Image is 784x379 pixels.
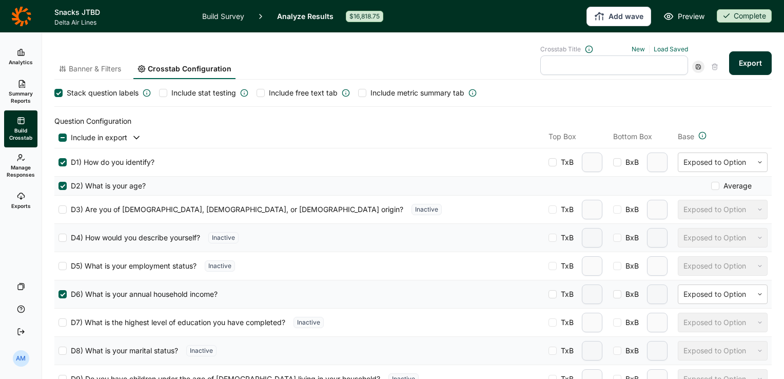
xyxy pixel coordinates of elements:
[148,64,231,74] span: Crosstab Configuration
[621,317,639,328] span: BxB
[557,204,574,215] span: TxB
[557,346,574,356] span: TxB
[586,7,651,26] button: Add wave
[717,9,772,23] div: Complete
[4,147,37,184] a: Manage Responses
[346,11,383,22] div: $16,818.75
[370,88,464,98] span: Include metric summary tab
[11,202,31,210] span: Exports
[719,181,752,191] span: Average
[293,317,324,328] div: Inactive
[557,233,574,243] span: TxB
[186,345,217,356] div: Inactive
[67,157,154,167] span: D1) How do you identify?
[67,317,285,328] span: D7) What is the highest level of education you have completed?
[557,157,574,167] span: TxB
[709,61,721,73] div: Delete
[13,350,29,367] div: AM
[4,110,37,147] a: Build Crosstab
[621,204,639,215] span: BxB
[208,232,239,243] div: Inactive
[67,233,200,243] span: D4) How would you describe yourself?
[8,90,33,104] span: Summary Reports
[621,289,639,299] span: BxB
[632,45,645,53] a: New
[67,346,178,356] span: D8) What is your marital status?
[54,6,190,18] h1: Snacks JTBD
[7,164,35,178] span: Manage Responses
[71,132,127,143] span: Include in export
[4,184,37,217] a: Exports
[663,10,704,23] a: Preview
[548,131,605,144] div: Top Box
[621,346,639,356] span: BxB
[621,233,639,243] span: BxB
[9,59,33,66] span: Analytics
[205,260,235,272] div: Inactive
[69,64,121,74] span: Banner & Filters
[729,51,772,75] button: Export
[67,181,146,191] span: D2) What is your age?
[678,131,694,142] span: Base
[54,115,772,127] h2: Question Configuration
[540,45,581,53] span: Crosstab Title
[557,317,574,328] span: TxB
[67,204,403,215] span: D3) Are you of [DEMOGRAPHIC_DATA], [DEMOGRAPHIC_DATA], or [DEMOGRAPHIC_DATA] origin?
[411,204,442,215] div: Inactive
[654,45,688,53] a: Load Saved
[171,88,236,98] span: Include stat testing
[621,261,639,271] span: BxB
[557,289,574,299] span: TxB
[692,61,704,73] div: Save Crosstab
[67,289,218,299] span: D6) What is your annual household income?
[54,18,190,27] span: Delta Air Lines
[678,10,704,23] span: Preview
[8,127,33,141] span: Build Crosstab
[557,261,574,271] span: TxB
[269,88,338,98] span: Include free text tab
[621,157,639,167] span: BxB
[4,41,37,73] a: Analytics
[67,132,142,143] button: Include in export
[67,88,139,98] span: Stack question labels
[67,261,197,271] span: D5) What is your employment status?
[613,131,670,144] div: Bottom Box
[717,9,772,24] button: Complete
[4,73,37,110] a: Summary Reports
